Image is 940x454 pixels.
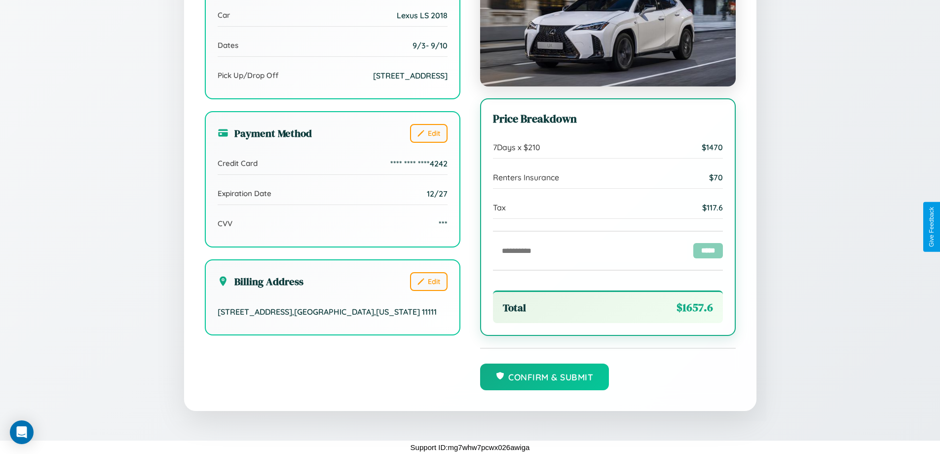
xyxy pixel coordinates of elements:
span: $ 117.6 [702,203,723,212]
span: Renters Insurance [493,172,559,182]
button: Edit [410,124,448,143]
span: Tax [493,203,506,212]
span: 7 Days x $ 210 [493,142,540,152]
span: Car [218,10,230,20]
span: CVV [218,219,232,228]
h3: Payment Method [218,126,312,140]
p: Support ID: mg7whw7pcwx026awiga [411,441,530,454]
span: Total [503,300,526,315]
span: 9 / 3 - 9 / 10 [413,41,448,50]
span: Dates [218,41,238,50]
span: Expiration Date [218,189,271,198]
span: $ 1470 [702,142,723,152]
span: [STREET_ADDRESS] , [GEOGRAPHIC_DATA] , [US_STATE] 11111 [218,307,437,317]
button: Edit [410,272,448,291]
span: Lexus LS 2018 [397,10,448,20]
h3: Billing Address [218,274,303,289]
div: Open Intercom Messenger [10,420,34,444]
h3: Price Breakdown [493,111,723,126]
span: Pick Up/Drop Off [218,71,279,80]
span: $ 1657.6 [677,300,713,315]
span: 12/27 [427,189,448,199]
button: Confirm & Submit [480,364,609,390]
div: Give Feedback [928,207,935,247]
span: [STREET_ADDRESS] [373,71,448,81]
span: $ 70 [709,172,723,182]
span: Credit Card [218,159,258,168]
